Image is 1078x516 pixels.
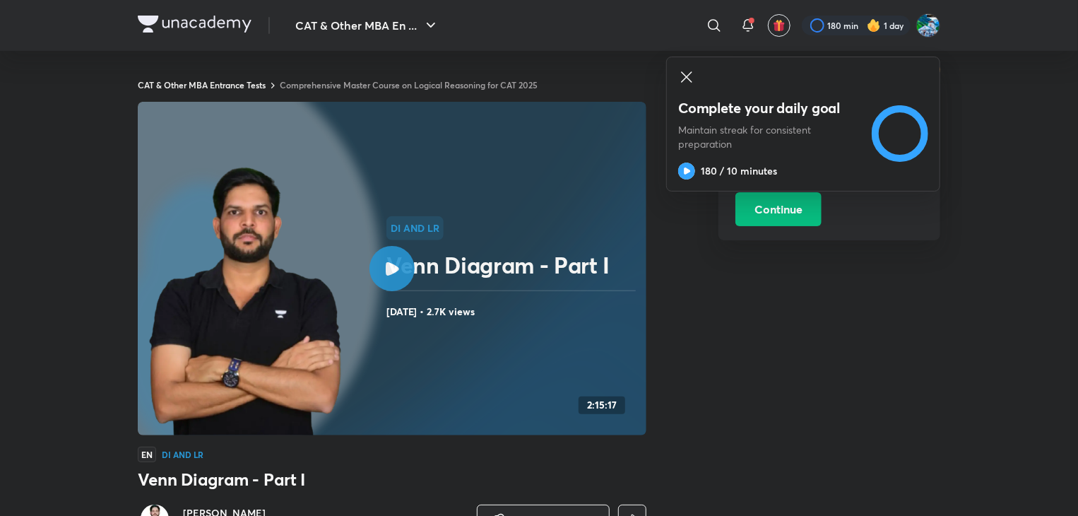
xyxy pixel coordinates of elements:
h4: Complete your daily goal [678,99,862,117]
h4: 2:15:17 [587,399,617,411]
a: CAT & Other MBA Entrance Tests [138,79,266,90]
h6: 180 / 10 minutes [701,164,777,178]
h4: [DATE] • 2.7K views [386,303,641,321]
h3: Venn Diagram - Part I [138,468,646,491]
img: streak [867,18,881,33]
button: avatar [768,14,790,37]
button: Continue [735,192,822,226]
img: avatar [773,19,786,32]
span: EN [138,447,156,462]
a: Company Logo [138,16,251,36]
button: CAT & Other MBA En ... [287,11,448,40]
h2: Venn Diagram - Part I [386,251,641,279]
p: Maintain streak for consistent preparation [678,123,862,151]
h4: DI and LR [162,450,203,459]
a: Comprehensive Master Course on Logical Reasoning for CAT 2025 [280,79,538,90]
img: Company Logo [138,16,251,33]
img: Tushar Kumar [916,13,940,37]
